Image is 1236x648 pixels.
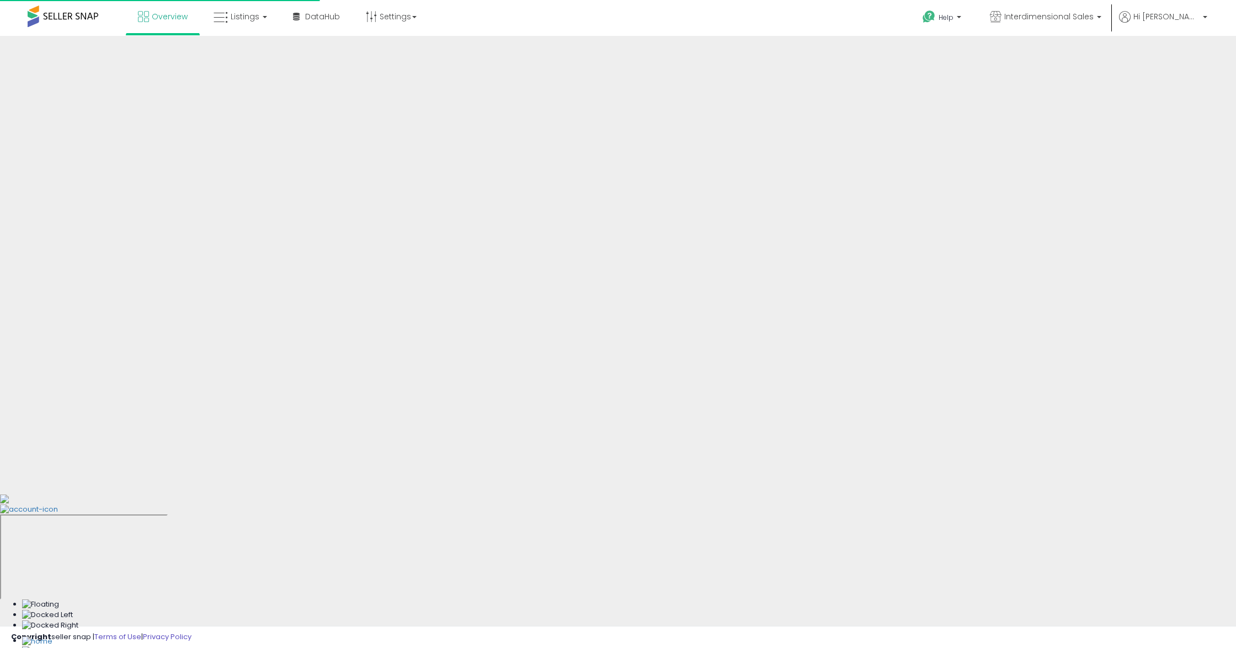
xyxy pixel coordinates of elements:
span: DataHub [305,11,340,22]
span: Help [939,13,953,22]
span: Hi [PERSON_NAME] [1133,11,1200,22]
span: Interdimensional Sales [1004,11,1094,22]
a: Hi [PERSON_NAME] [1119,11,1207,36]
span: Listings [231,11,259,22]
img: Docked Right [22,620,78,631]
i: Get Help [922,10,936,24]
span: Overview [152,11,188,22]
img: Docked Left [22,610,73,620]
a: Help [914,2,972,36]
img: Home [22,636,52,647]
img: Floating [22,599,59,610]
